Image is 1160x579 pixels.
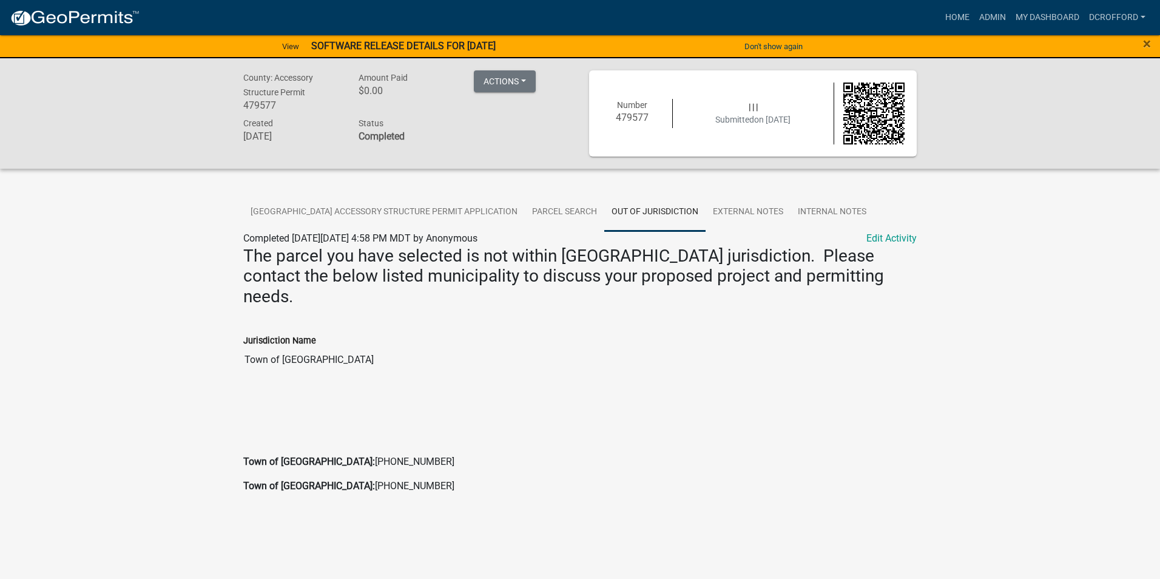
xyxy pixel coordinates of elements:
[843,83,905,144] img: QR code
[715,115,791,124] span: Submitted on [DATE]
[617,100,647,110] span: Number
[243,232,477,244] span: Completed [DATE][DATE] 4:58 PM MDT by Anonymous
[243,118,273,128] span: Created
[243,246,917,307] h3: The parcel you have selected is not within [GEOGRAPHIC_DATA] jurisdiction. Please contact the bel...
[243,337,316,345] label: Jurisdiction Name
[243,73,313,97] span: County: Accessory Structure Permit
[604,193,706,232] a: Out of Jurisdiction
[791,193,874,232] a: Internal Notes
[359,73,408,83] span: Amount Paid
[706,193,791,232] a: External Notes
[359,130,405,142] strong: Completed
[243,480,375,492] strong: Town of [GEOGRAPHIC_DATA]:
[740,36,808,56] button: Don't show again
[311,40,496,52] strong: SOFTWARE RELEASE DETAILS FOR [DATE]
[243,193,525,232] a: [GEOGRAPHIC_DATA] Accessory Structure Permit Application
[359,118,383,128] span: Status
[749,102,758,112] span: | | |
[940,6,974,29] a: Home
[1143,36,1151,51] button: Close
[866,231,917,246] a: Edit Activity
[243,479,917,493] p: [PHONE_NUMBER]
[974,6,1011,29] a: Admin
[1143,35,1151,52] span: ×
[277,36,304,56] a: View
[243,455,917,469] p: [PHONE_NUMBER]
[601,112,663,123] h6: 479577
[243,456,375,467] strong: Town of [GEOGRAPHIC_DATA]:
[525,193,604,232] a: Parcel search
[1084,6,1150,29] a: dcrofford
[474,70,536,92] button: Actions
[243,100,340,111] h6: 479577
[1011,6,1084,29] a: My Dashboard
[243,130,340,142] h6: [DATE]
[359,85,456,96] h6: $0.00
